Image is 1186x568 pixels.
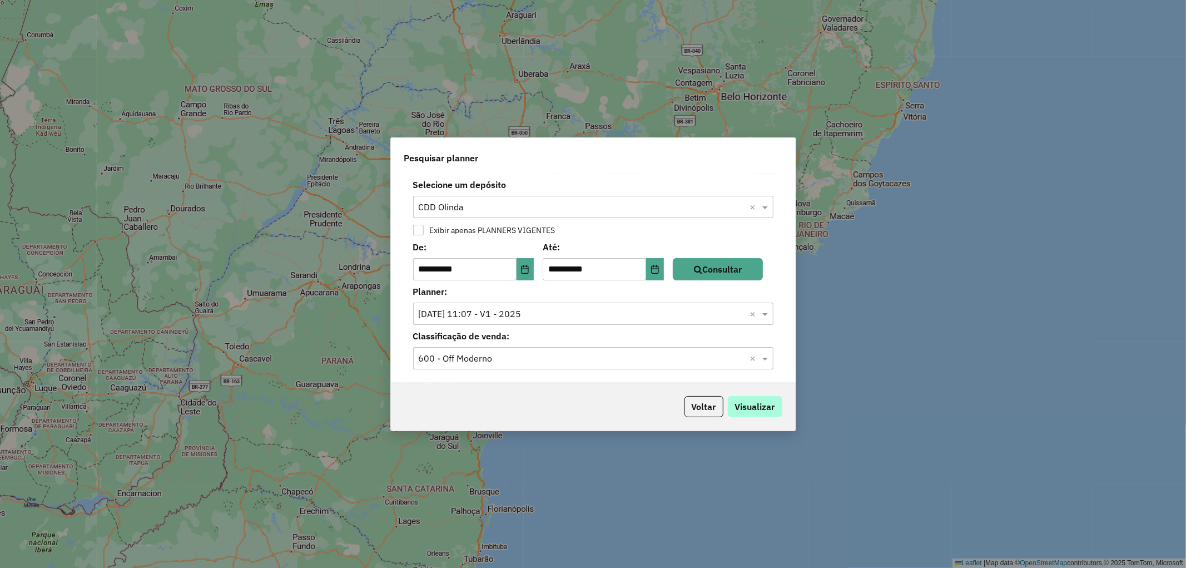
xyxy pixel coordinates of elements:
span: Pesquisar planner [404,151,479,165]
button: Voltar [684,396,723,417]
label: Classificação de venda: [406,329,780,343]
label: Até: [543,240,664,254]
button: Choose Date [646,258,664,280]
label: Selecione um depósito [406,178,780,191]
span: Clear all [750,307,760,320]
span: Clear all [750,200,760,214]
button: Choose Date [517,258,534,280]
button: Visualizar [728,396,782,417]
span: Clear all [750,352,760,365]
label: De: [413,240,534,254]
button: Consultar [673,258,763,280]
label: Planner: [406,285,780,298]
label: Exibir apenas PLANNERS VIGENTES [424,226,555,234]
